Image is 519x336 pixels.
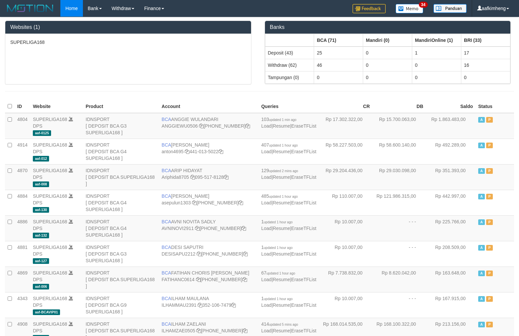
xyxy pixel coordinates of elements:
a: EraseTFList [291,302,316,308]
img: Button%20Memo.svg [396,4,423,13]
td: 0 [363,47,412,59]
td: ANGGIE WULANDARI [PHONE_NUMBER] [159,113,258,139]
span: updated 1 hour ago [266,272,295,275]
span: updated 1 hour ago [269,195,298,198]
span: Paused [486,296,493,302]
td: Rp 351.393,00 [426,164,476,190]
a: Load [261,302,272,308]
a: EraseTFList [291,149,316,154]
span: updated 1 hour ago [264,246,293,250]
a: SUPERLIGA168 [33,117,67,122]
td: DPS [30,215,83,241]
a: EraseTFList [291,328,316,333]
td: Rp 29.030.098,00 [372,164,426,190]
span: Paused [486,219,493,225]
span: | | [261,168,316,180]
span: BCA [162,168,171,173]
a: Copy AVNINOVI2911 to clipboard [195,226,200,231]
a: EraseTFList [291,226,316,231]
a: Copy anton4695 to clipboard [185,149,189,154]
th: Account [159,100,258,113]
a: Copy DESISAPU2212 to clipboard [197,251,201,257]
span: Paused [486,168,493,174]
td: Rp 167.915,00 [426,292,476,318]
a: Copy 0955178128 to clipboard [224,174,228,180]
td: Rp 7.738.832,00 [319,267,372,292]
th: Saldo [426,100,476,113]
td: 0 [363,71,412,83]
a: Load [261,149,272,154]
a: Copy FATIHANC0614 to clipboard [196,277,201,282]
span: Active [478,271,485,276]
span: BCA [162,296,171,301]
td: DPS [30,164,83,190]
span: 129 [261,168,298,173]
td: 0 [412,71,461,83]
th: Group: activate to sort column ascending [265,34,314,47]
td: 16 [461,59,510,71]
span: 414 [261,321,298,327]
span: 407 [261,142,298,148]
span: Active [478,143,485,148]
span: Active [478,296,485,302]
a: EraseTFList [291,174,316,180]
span: aaf-130 [33,207,49,213]
span: 1 [261,296,293,301]
td: 1 [412,47,461,59]
td: 4343 [15,292,30,318]
td: Rp 110.007,00 [319,190,372,215]
a: Copy ILHAMMAU2391 to clipboard [198,302,202,308]
td: 0 [363,59,412,71]
a: Load [261,328,272,333]
span: Paused [486,245,493,251]
span: Paused [486,322,493,327]
a: SUPERLIGA168 [33,245,67,250]
td: - - - [372,241,426,267]
td: Rp 8.620.042,00 [372,267,426,292]
a: SUPERLIGA168 [33,296,67,301]
a: Load [261,251,272,257]
td: DPS [30,292,83,318]
span: updated 1 hour ago [264,297,293,301]
span: | | [261,193,316,205]
span: 67 [261,270,295,276]
a: Load [261,226,272,231]
span: Paused [486,271,493,276]
a: Resume [273,174,290,180]
a: Resume [273,123,290,129]
td: Rp 492.289,00 [426,139,476,164]
span: BCA [162,321,171,327]
th: Website [30,100,83,113]
span: 485 [261,193,298,199]
span: Active [478,194,485,199]
a: Load [261,200,272,205]
a: ANGGIEWU0506 [162,123,198,129]
th: Group: activate to sort column ascending [461,34,510,47]
td: Rp 29.204.436,00 [319,164,372,190]
th: ID [15,100,30,113]
td: IDNSPORT [ DEPOSIT BCA G3 SUPERLIGA168 ] [83,241,159,267]
a: SUPERLIGA168 [33,219,67,224]
span: Paused [486,117,493,123]
span: updated 1 min ago [269,118,296,122]
a: Copy 4062280453 to clipboard [243,251,248,257]
a: DESISAPU2212 [162,251,195,257]
span: aaf-127 [33,258,49,264]
span: updated 1 hour ago [264,220,293,224]
a: Load [261,123,272,129]
td: Rp 442.997,00 [426,190,476,215]
span: | | [261,245,316,257]
span: BCA [162,142,171,148]
td: 4869 [15,267,30,292]
a: EraseTFList [291,277,316,282]
a: Copy 3521067479 to clipboard [231,302,236,308]
td: IDNSPORT [ DEPOSIT BCA SUPERLIGA168 ] [83,267,159,292]
span: aaf-008 [33,181,49,187]
span: | | [261,117,316,129]
a: Resume [273,328,290,333]
span: BCA [162,193,171,199]
td: IDNSPORT [ DEPOSIT BCA G9 SUPERLIGA168 ] [83,292,159,318]
td: 17 [461,47,510,59]
td: IDNSPORT [ DEPOSIT BCA G4 SUPERLIGA168 ] [83,190,159,215]
span: Paused [486,194,493,199]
